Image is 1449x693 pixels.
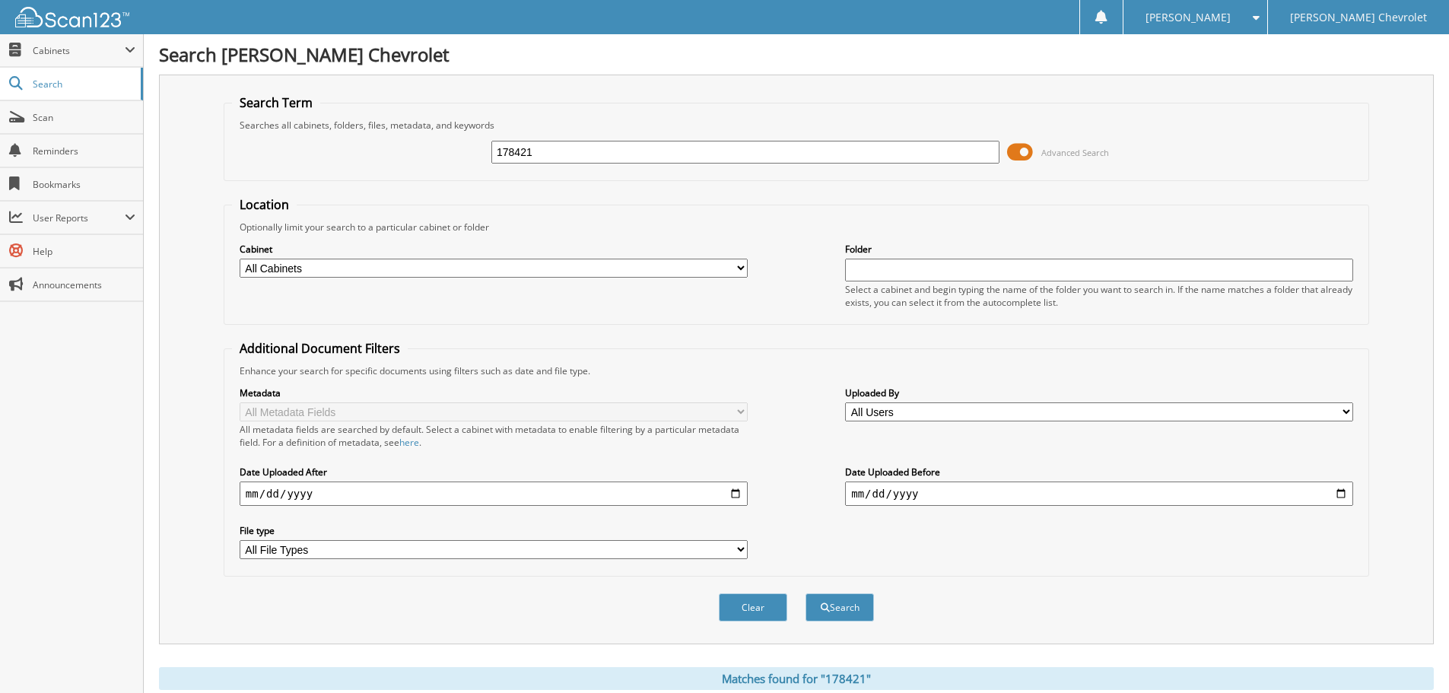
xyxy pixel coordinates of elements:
[232,364,1361,377] div: Enhance your search for specific documents using filters such as date and file type.
[845,482,1353,506] input: end
[240,423,748,449] div: All metadata fields are searched by default. Select a cabinet with metadata to enable filtering b...
[845,283,1353,309] div: Select a cabinet and begin typing the name of the folder you want to search in. If the name match...
[33,278,135,291] span: Announcements
[1290,13,1427,22] span: [PERSON_NAME] Chevrolet
[159,667,1434,690] div: Matches found for "178421"
[845,386,1353,399] label: Uploaded By
[15,7,129,27] img: scan123-logo-white.svg
[240,482,748,506] input: start
[719,593,787,621] button: Clear
[1041,147,1109,158] span: Advanced Search
[232,119,1361,132] div: Searches all cabinets, folders, files, metadata, and keywords
[845,243,1353,256] label: Folder
[33,78,133,91] span: Search
[232,196,297,213] legend: Location
[33,44,125,57] span: Cabinets
[232,221,1361,234] div: Optionally limit your search to a particular cabinet or folder
[240,524,748,537] label: File type
[159,42,1434,67] h1: Search [PERSON_NAME] Chevrolet
[232,340,408,357] legend: Additional Document Filters
[1146,13,1231,22] span: [PERSON_NAME]
[33,211,125,224] span: User Reports
[33,111,135,124] span: Scan
[845,466,1353,478] label: Date Uploaded Before
[240,466,748,478] label: Date Uploaded After
[33,178,135,191] span: Bookmarks
[33,245,135,258] span: Help
[240,243,748,256] label: Cabinet
[240,386,748,399] label: Metadata
[399,436,419,449] a: here
[232,94,320,111] legend: Search Term
[33,145,135,157] span: Reminders
[806,593,874,621] button: Search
